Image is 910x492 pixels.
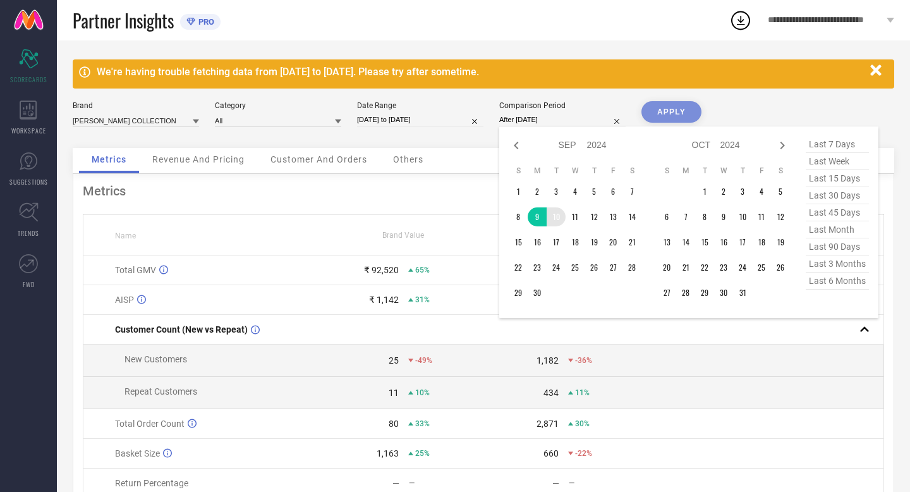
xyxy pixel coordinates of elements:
[585,258,604,277] td: Thu Sep 26 2024
[566,166,585,176] th: Wednesday
[575,388,590,397] span: 11%
[499,113,626,126] input: Select comparison period
[509,207,528,226] td: Sun Sep 08 2024
[10,75,47,84] span: SCORECARDS
[622,207,641,226] td: Sat Sep 14 2024
[509,182,528,201] td: Sun Sep 01 2024
[714,258,733,277] td: Wed Oct 23 2024
[569,479,643,488] div: —
[622,258,641,277] td: Sat Sep 28 2024
[389,388,399,398] div: 11
[585,166,604,176] th: Thursday
[509,233,528,252] td: Sun Sep 15 2024
[771,233,790,252] td: Sat Oct 19 2024
[537,419,559,429] div: 2,871
[415,266,430,274] span: 65%
[775,138,790,153] div: Next month
[604,207,622,226] td: Fri Sep 13 2024
[364,265,399,275] div: ₹ 92,520
[695,166,714,176] th: Tuesday
[585,233,604,252] td: Thu Sep 19 2024
[657,283,676,302] td: Sun Oct 27 2024
[566,233,585,252] td: Wed Sep 18 2024
[115,448,160,458] span: Basket Size
[714,233,733,252] td: Wed Oct 16 2024
[547,166,566,176] th: Tuesday
[714,283,733,302] td: Wed Oct 30 2024
[389,355,399,366] div: 25
[528,233,547,252] td: Mon Sep 16 2024
[806,136,869,153] span: last 7 days
[585,207,604,226] td: Thu Sep 12 2024
[552,478,559,488] div: —
[657,258,676,277] td: Sun Oct 20 2024
[676,283,695,302] td: Mon Oct 28 2024
[806,187,869,204] span: last 30 days
[115,419,185,429] span: Total Order Count
[752,207,771,226] td: Fri Oct 11 2024
[528,258,547,277] td: Mon Sep 23 2024
[604,166,622,176] th: Friday
[806,170,869,187] span: last 15 days
[115,231,136,240] span: Name
[657,166,676,176] th: Sunday
[733,233,752,252] td: Thu Oct 17 2024
[676,207,695,226] td: Mon Oct 07 2024
[771,207,790,226] td: Sat Oct 12 2024
[575,356,592,365] span: -36%
[499,101,626,110] div: Comparison Period
[575,449,592,458] span: -22%
[622,182,641,201] td: Sat Sep 07 2024
[528,166,547,176] th: Monday
[83,183,884,199] div: Metrics
[9,177,48,187] span: SUGGESTIONS
[393,154,423,164] span: Others
[382,231,424,240] span: Brand Value
[415,295,430,304] span: 31%
[18,228,39,238] span: TRENDS
[806,153,869,170] span: last week
[97,66,864,78] div: We're having trouble fetching data from [DATE] to [DATE]. Please try after sometime.
[509,166,528,176] th: Sunday
[771,166,790,176] th: Saturday
[369,295,399,305] div: ₹ 1,142
[528,283,547,302] td: Mon Sep 30 2024
[528,207,547,226] td: Mon Sep 09 2024
[11,126,46,135] span: WORKSPACE
[23,280,35,289] span: FWD
[195,17,214,27] span: PRO
[73,101,199,110] div: Brand
[733,207,752,226] td: Thu Oct 10 2024
[547,182,566,201] td: Tue Sep 03 2024
[771,182,790,201] td: Sat Oct 05 2024
[392,478,399,488] div: —
[566,207,585,226] td: Wed Sep 11 2024
[357,113,483,126] input: Select date range
[657,207,676,226] td: Sun Oct 06 2024
[806,273,869,290] span: last 6 months
[115,324,248,335] span: Customer Count (New vs Repeat)
[415,388,430,397] span: 10%
[752,258,771,277] td: Fri Oct 25 2024
[566,182,585,201] td: Wed Sep 04 2024
[409,479,483,488] div: —
[124,354,187,364] span: New Customers
[714,182,733,201] td: Wed Oct 02 2024
[733,258,752,277] td: Thu Oct 24 2024
[806,238,869,255] span: last 90 days
[543,448,559,458] div: 660
[806,255,869,273] span: last 3 months
[676,166,695,176] th: Monday
[733,182,752,201] td: Thu Oct 03 2024
[547,233,566,252] td: Tue Sep 17 2024
[695,207,714,226] td: Tue Oct 08 2024
[389,419,399,429] div: 80
[115,295,134,305] span: AISP
[509,138,524,153] div: Previous month
[124,386,197,397] span: Repeat Customers
[695,182,714,201] td: Tue Oct 01 2024
[733,283,752,302] td: Thu Oct 31 2024
[115,265,156,275] span: Total GMV
[215,101,341,110] div: Category
[695,258,714,277] td: Tue Oct 22 2024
